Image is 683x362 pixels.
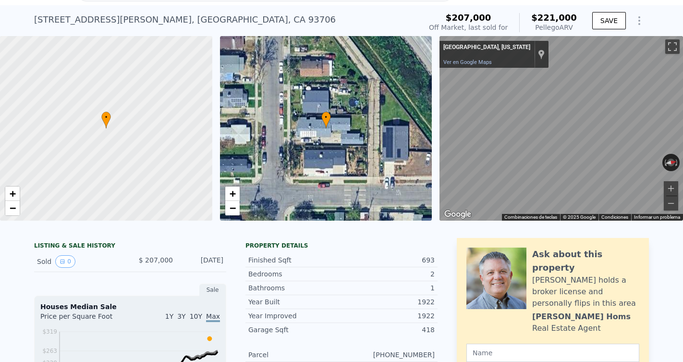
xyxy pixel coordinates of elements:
[630,11,649,30] button: Show Options
[5,187,20,201] a: Zoom in
[248,283,341,293] div: Bathrooms
[532,323,601,334] div: Real Estate Agent
[532,248,639,275] div: Ask about this property
[662,158,680,167] button: Restablecer la vista
[341,269,435,279] div: 2
[40,312,130,327] div: Price per Square Foot
[177,312,185,320] span: 3Y
[10,202,16,214] span: −
[206,312,220,322] span: Max
[601,214,628,220] a: Condiciones (se abre en una nueva pestaña)
[245,242,438,250] div: Property details
[532,311,631,323] div: [PERSON_NAME] Homs
[439,36,683,221] div: Street View
[532,275,639,309] div: [PERSON_NAME] holds a broker license and personally flips in this area
[248,297,341,307] div: Year Built
[248,269,341,279] div: Bedrooms
[341,311,435,321] div: 1922
[225,187,240,201] a: Zoom in
[442,208,474,221] img: Google
[531,12,577,23] span: $221,000
[34,242,226,251] div: LISTING & SALE HISTORY
[10,187,16,200] span: +
[101,113,111,122] span: •
[446,12,491,23] span: $207,000
[321,112,331,128] div: •
[443,44,530,51] div: [GEOGRAPHIC_DATA], [US_STATE]
[139,256,173,264] span: $ 207,000
[42,328,57,335] tspan: $319
[592,12,626,29] button: SAVE
[165,312,173,320] span: 1Y
[563,214,596,220] span: © 2025 Google
[34,13,336,26] div: [STREET_ADDRESS][PERSON_NAME] , [GEOGRAPHIC_DATA] , CA 93706
[466,344,639,362] input: Name
[634,214,680,220] a: Informar un problema
[341,350,435,360] div: [PHONE_NUMBER]
[248,311,341,321] div: Year Improved
[664,181,678,196] button: Acercar
[37,255,122,268] div: Sold
[5,201,20,215] a: Zoom out
[531,23,577,32] div: Pellego ARV
[341,255,435,265] div: 693
[443,59,492,65] a: Ver en Google Maps
[664,196,678,211] button: Alejar
[665,39,680,54] button: Activar o desactivar la vista de pantalla completa
[190,312,202,320] span: 10Y
[341,283,435,293] div: 1
[181,255,223,268] div: [DATE]
[429,23,508,32] div: Off Market, last sold for
[321,113,331,122] span: •
[225,201,240,215] a: Zoom out
[101,112,111,128] div: •
[341,297,435,307] div: 1922
[504,214,557,221] button: Combinaciones de teclas
[248,255,341,265] div: Finished Sqft
[229,202,235,214] span: −
[40,302,220,312] div: Houses Median Sale
[538,49,545,60] a: Mostrar ubicación en el mapa
[42,348,57,354] tspan: $263
[442,208,474,221] a: Abrir esta área en Google Maps (se abre en una ventana nueva)
[439,36,683,221] div: Mapa
[199,284,226,296] div: Sale
[675,154,680,171] button: Rotar en el sentido de las manecillas del reloj
[248,350,341,360] div: Parcel
[341,325,435,335] div: 418
[229,187,235,200] span: +
[248,325,341,335] div: Garage Sqft
[662,154,668,171] button: Rotar en sentido antihorario
[55,255,75,268] button: View historical data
